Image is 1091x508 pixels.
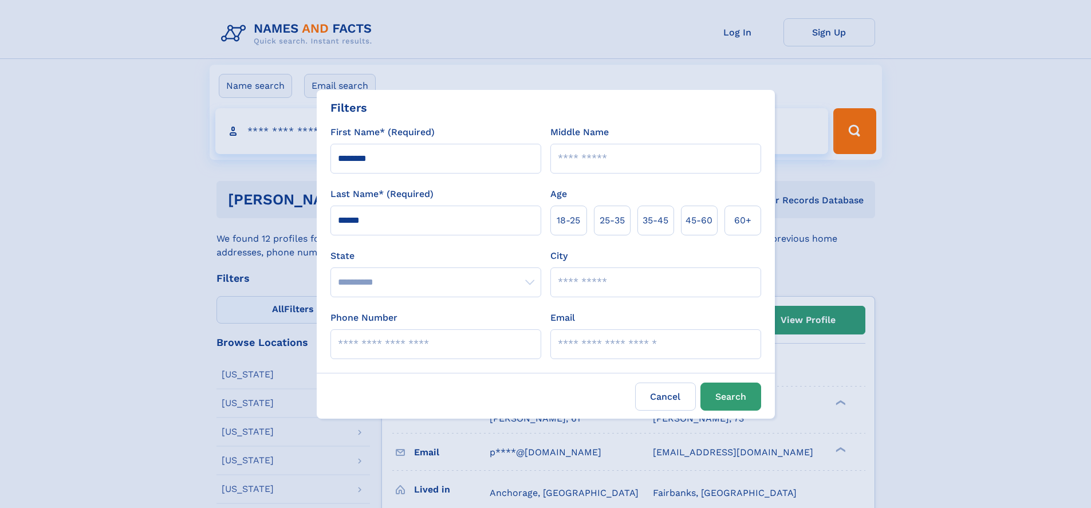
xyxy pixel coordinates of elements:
[550,311,575,325] label: Email
[686,214,712,227] span: 45‑60
[330,125,435,139] label: First Name* (Required)
[550,187,567,201] label: Age
[600,214,625,227] span: 25‑35
[635,383,696,411] label: Cancel
[557,214,580,227] span: 18‑25
[734,214,751,227] span: 60+
[550,125,609,139] label: Middle Name
[330,99,367,116] div: Filters
[330,187,434,201] label: Last Name* (Required)
[330,311,397,325] label: Phone Number
[700,383,761,411] button: Search
[643,214,668,227] span: 35‑45
[330,249,541,263] label: State
[550,249,568,263] label: City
